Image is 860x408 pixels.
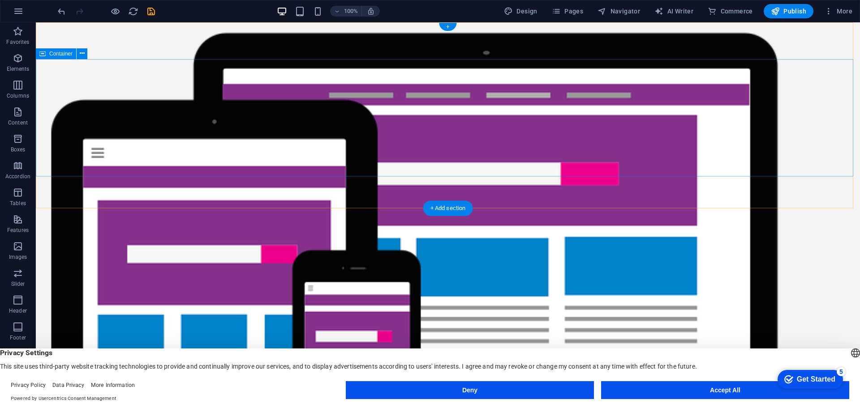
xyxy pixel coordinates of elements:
p: Tables [10,200,26,207]
p: Images [9,253,27,261]
i: Save (Ctrl+S) [146,6,156,17]
p: Accordion [5,173,30,180]
button: Navigator [594,4,644,18]
p: Favorites [6,39,29,46]
p: Content [8,119,28,126]
button: Publish [764,4,813,18]
div: Get Started [26,10,65,18]
p: Elements [7,65,30,73]
span: Container [49,51,73,56]
p: Columns [7,92,29,99]
p: Footer [10,334,26,341]
p: Features [7,227,29,234]
button: Commerce [704,4,757,18]
div: + [439,23,456,31]
div: Get Started 5 items remaining, 0% complete [7,4,73,23]
i: Undo: Delete elements (Ctrl+Z) [56,6,67,17]
p: Header [9,307,27,314]
span: AI Writer [654,7,693,16]
p: Boxes [11,146,26,153]
button: save [146,6,156,17]
div: Design (Ctrl+Alt+Y) [500,4,541,18]
button: Design [500,4,541,18]
button: 100% [330,6,362,17]
button: reload [128,6,138,17]
button: undo [56,6,67,17]
span: Design [504,7,537,16]
span: More [824,7,852,16]
button: Pages [548,4,587,18]
div: 5 [66,2,75,11]
h6: 100% [344,6,358,17]
p: Slider [11,280,25,288]
button: Click here to leave preview mode and continue editing [110,6,120,17]
i: Reload page [128,6,138,17]
span: Navigator [598,7,640,16]
i: On resize automatically adjust zoom level to fit chosen device. [367,7,375,15]
div: + Add section [423,201,473,216]
button: More [821,4,856,18]
span: Publish [771,7,806,16]
button: AI Writer [651,4,697,18]
span: Pages [552,7,583,16]
span: Commerce [708,7,753,16]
